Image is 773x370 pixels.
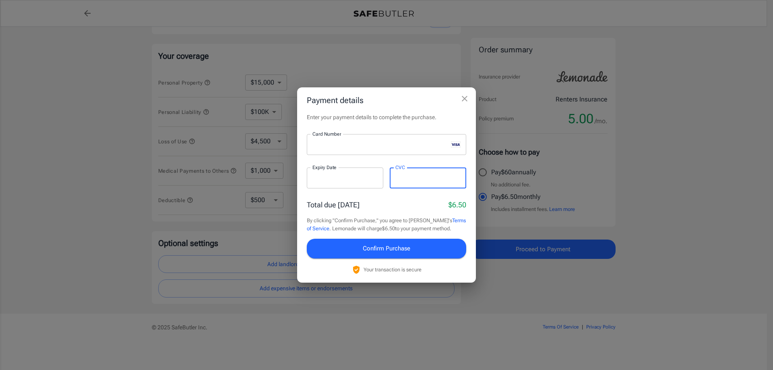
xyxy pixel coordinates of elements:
[312,164,337,171] label: Expiry Date
[457,91,473,107] button: close
[307,113,466,121] p: Enter your payment details to complete the purchase.
[307,239,466,258] button: Confirm Purchase
[307,217,466,232] a: Terms of Service
[364,266,422,273] p: Your transaction is secure
[395,164,405,171] label: CVC
[312,141,448,149] iframe: Secure card number input frame
[451,141,461,148] svg: visa
[312,174,378,182] iframe: Secure expiration date input frame
[307,217,466,232] p: By clicking "Confirm Purchase," you agree to [PERSON_NAME]'s . Lemonade will charge $6.50 to your...
[312,130,341,137] label: Card Number
[363,243,410,254] span: Confirm Purchase
[297,87,476,113] h2: Payment details
[449,199,466,210] p: $6.50
[307,199,360,210] p: Total due [DATE]
[395,174,461,182] iframe: Secure CVC input frame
